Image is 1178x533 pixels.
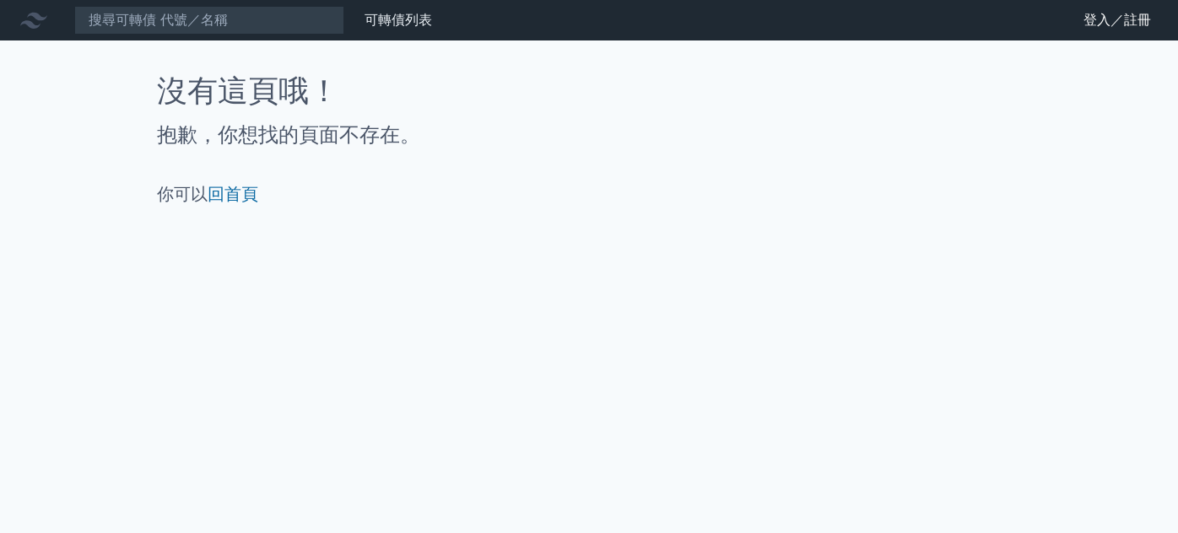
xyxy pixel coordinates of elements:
input: 搜尋可轉債 代號／名稱 [74,6,344,35]
a: 可轉債列表 [365,12,432,28]
h2: 抱歉，你想找的頁面不存在。 [157,121,1021,148]
a: 回首頁 [208,184,258,204]
a: 登入／註冊 [1070,7,1164,34]
h1: 沒有這頁哦！ [157,74,1021,108]
p: 你可以 [157,182,1021,206]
